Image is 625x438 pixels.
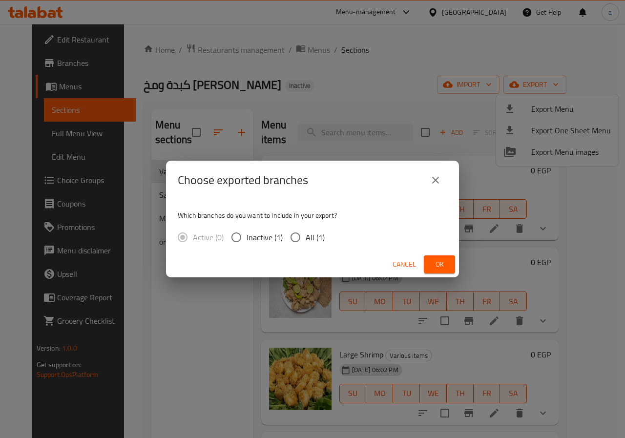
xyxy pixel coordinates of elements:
p: Which branches do you want to include in your export? [178,210,447,220]
span: Ok [432,258,447,271]
button: Ok [424,255,455,273]
span: Cancel [393,258,416,271]
h2: Choose exported branches [178,172,308,188]
span: Inactive (1) [247,231,283,243]
button: Cancel [389,255,420,273]
span: All (1) [306,231,325,243]
button: close [424,168,447,192]
span: Active (0) [193,231,224,243]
